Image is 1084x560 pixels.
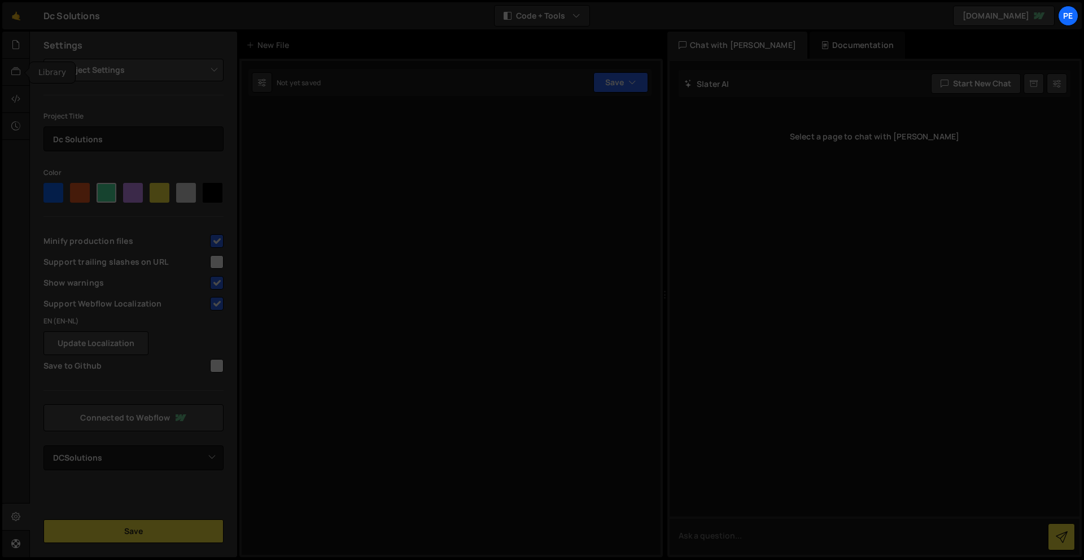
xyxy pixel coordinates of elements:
[277,78,321,88] div: Not yet saved
[43,167,62,178] label: Color
[593,72,648,93] button: Save
[43,331,148,355] button: Update Localization
[931,73,1021,94] button: Start new chat
[43,235,208,247] span: Minify production files
[43,277,208,288] span: Show warnings
[495,6,589,26] button: Code + Tools
[43,316,79,327] label: EN (EN-NL)
[1058,6,1078,26] a: Pe
[43,519,224,543] button: Save
[43,39,82,51] h2: Settings
[43,360,208,371] span: Save to Github
[2,2,30,29] a: 🤙
[684,78,729,89] h2: Slater AI
[43,111,84,122] label: Project Title
[953,6,1055,26] a: [DOMAIN_NAME]
[43,256,208,268] span: Support trailing slashes on URL
[43,404,224,431] a: Connected to Webflow
[43,9,100,23] div: Dc Solutions
[810,32,905,59] div: Documentation
[246,40,294,51] div: New File
[667,32,807,59] div: Chat with [PERSON_NAME]
[29,62,75,83] div: Library
[43,126,224,151] input: Project name
[43,298,208,309] span: Support Webflow Localization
